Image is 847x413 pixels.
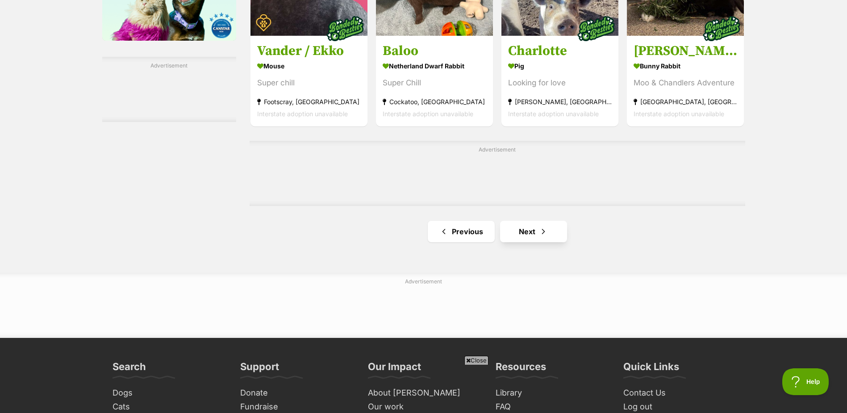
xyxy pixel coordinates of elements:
span: Close [464,356,488,365]
strong: [GEOGRAPHIC_DATA], [GEOGRAPHIC_DATA] [634,96,737,108]
h3: Support [240,360,279,378]
div: Advertisement [250,141,745,206]
strong: [PERSON_NAME], [GEOGRAPHIC_DATA] [508,96,612,108]
strong: Mouse [257,59,361,72]
span: Interstate adoption unavailable [383,110,473,118]
div: Advertisement [102,57,236,122]
strong: Footscray, [GEOGRAPHIC_DATA] [257,96,361,108]
span: Interstate adoption unavailable [257,110,348,118]
img: bonded besties [323,6,367,51]
a: Baloo Netherland Dwarf Rabbit Super Chill Cockatoo, [GEOGRAPHIC_DATA] Interstate adoption unavail... [376,36,493,126]
h3: Quick Links [623,360,679,378]
a: [PERSON_NAME] / Moo Bunny Rabbit Moo & Chandlers Adventure [GEOGRAPHIC_DATA], [GEOGRAPHIC_DATA] I... [627,36,744,126]
iframe: Help Scout Beacon - Open [782,368,829,395]
span: Interstate adoption unavailable [508,110,599,118]
strong: Pig [508,59,612,72]
h3: [PERSON_NAME] / Moo [634,42,737,59]
a: Vander / Ekko Mouse Super chill Footscray, [GEOGRAPHIC_DATA] Interstate adoption unavailable [250,36,367,126]
div: Looking for love [508,77,612,89]
strong: Netherland Dwarf Rabbit [383,59,486,72]
h3: Vander / Ekko [257,42,361,59]
h3: Search [113,360,146,378]
h3: Resources [496,360,546,378]
a: Contact Us [620,386,739,400]
div: Moo & Chandlers Adventure [634,77,737,89]
strong: Bunny Rabbit [634,59,737,72]
a: Donate [237,386,355,400]
a: Previous page [428,221,495,242]
a: Next page [500,221,567,242]
div: Super Chill [383,77,486,89]
div: Super chill [257,77,361,89]
h3: Baloo [383,42,486,59]
a: Charlotte Pig Looking for love [PERSON_NAME], [GEOGRAPHIC_DATA] Interstate adoption unavailable [501,36,618,126]
img: bonded besties [700,6,744,51]
h3: Our Impact [368,360,421,378]
iframe: Advertisement [261,368,586,409]
strong: Cockatoo, [GEOGRAPHIC_DATA] [383,96,486,108]
img: bonded besties [574,6,618,51]
nav: Pagination [250,221,745,242]
span: Interstate adoption unavailable [634,110,724,118]
h3: Charlotte [508,42,612,59]
a: Dogs [109,386,228,400]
